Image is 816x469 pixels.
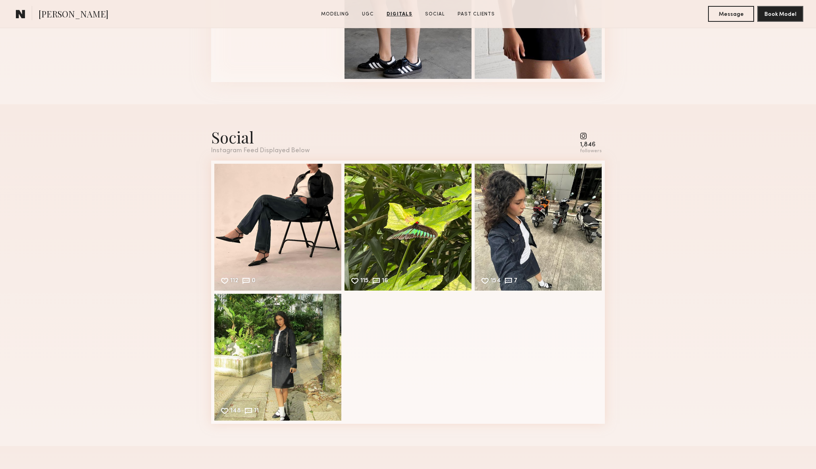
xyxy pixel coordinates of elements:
[359,11,377,18] a: UGC
[211,147,310,154] div: Instagram Feed Displayed Below
[757,10,803,17] a: Book Model
[514,278,518,285] div: 7
[211,126,310,147] div: Social
[254,408,259,415] div: 11
[708,6,754,22] button: Message
[422,11,448,18] a: Social
[38,8,108,22] span: [PERSON_NAME]
[318,11,352,18] a: Modeling
[382,278,388,285] div: 16
[491,278,501,285] div: 154
[383,11,416,18] a: Digitals
[230,278,239,285] div: 112
[580,142,602,148] div: 1,846
[252,278,256,285] div: 0
[580,148,602,154] div: followers
[454,11,498,18] a: Past Clients
[230,408,241,415] div: 148
[757,6,803,22] button: Book Model
[360,278,369,285] div: 115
